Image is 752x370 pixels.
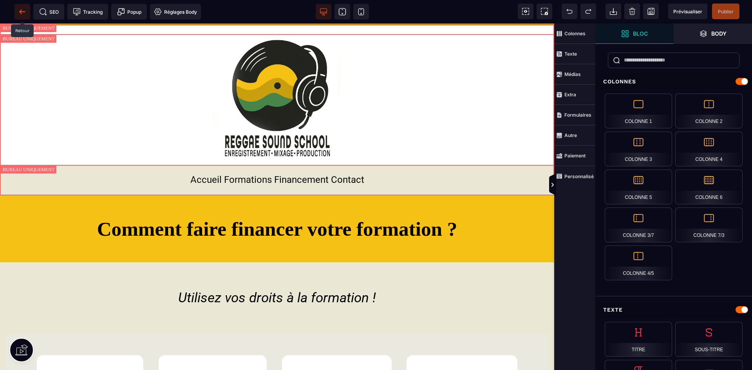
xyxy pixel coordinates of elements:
[675,94,743,128] div: Colonne 2
[564,153,586,159] strong: Paiement
[605,94,672,128] div: Colonne 1
[605,132,672,166] div: Colonne 3
[353,4,369,20] span: Voir mobile
[580,4,596,19] span: Rétablir
[675,170,743,204] div: Colonne 6
[12,193,542,217] h1: Comment faire financer votre formation ?
[554,44,595,64] span: Texte
[537,4,552,19] span: Capture d'écran
[150,4,201,20] span: Favicon
[605,208,672,242] div: Colonne 3/7
[178,266,376,282] em: Utilisez vos droits à la formation !
[518,4,533,19] span: Voir les composants
[334,4,350,20] span: Voir tablette
[554,105,595,125] span: Formulaires
[564,71,581,77] strong: Médias
[39,8,59,16] span: SEO
[595,303,752,317] div: Texte
[606,4,621,19] span: Importer
[316,4,331,20] span: Voir bureau
[633,31,648,36] strong: Bloc
[73,8,103,16] span: Tracking
[711,31,727,36] strong: Body
[33,4,64,20] span: Métadata SEO
[554,125,595,146] span: Autre
[595,74,752,89] div: Colonnes
[564,51,577,57] strong: Texte
[712,4,739,19] span: Enregistrer le contenu
[564,132,577,138] strong: Autre
[624,4,640,19] span: Nettoyage
[67,4,108,20] span: Code de suivi
[554,23,595,44] span: Colonnes
[554,85,595,105] span: Extra
[564,92,576,97] strong: Extra
[564,31,586,36] strong: Colonnes
[605,170,672,204] div: Colonne 5
[554,166,595,186] span: Personnalisé
[605,322,672,357] div: Titre
[554,64,595,85] span: Médias
[595,173,603,197] span: Afficher les vues
[224,151,272,162] a: Formations
[675,132,743,166] div: Colonne 4
[117,8,141,16] span: Popup
[605,245,672,280] div: Colonne 4/5
[668,4,707,19] span: Aperçu
[190,151,222,162] a: Accueil
[154,8,197,16] span: Réglages Body
[274,151,329,162] a: Financement
[675,322,743,357] div: Sous-titre
[595,23,674,44] span: Ouvrir les blocs
[445,343,490,361] h2: Personnel
[673,9,702,14] span: Prévisualiser
[554,146,595,166] span: Paiement
[675,208,743,242] div: Colonne 7/3
[564,112,591,118] strong: Formulaires
[562,4,577,19] span: Défaire
[213,11,342,140] img: 4275e03cccdd2596e6c8e3e803fb8e3d_LOGO_REGGAE_SOUND_SCHOOL_2025_.png
[674,23,752,44] span: Ouvrir les calques
[14,4,30,20] span: Retour
[111,4,147,20] span: Créer une alerte modale
[718,9,734,14] span: Publier
[331,151,364,162] a: Contact
[643,4,659,19] span: Enregistrer
[564,173,594,179] strong: Personnalisé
